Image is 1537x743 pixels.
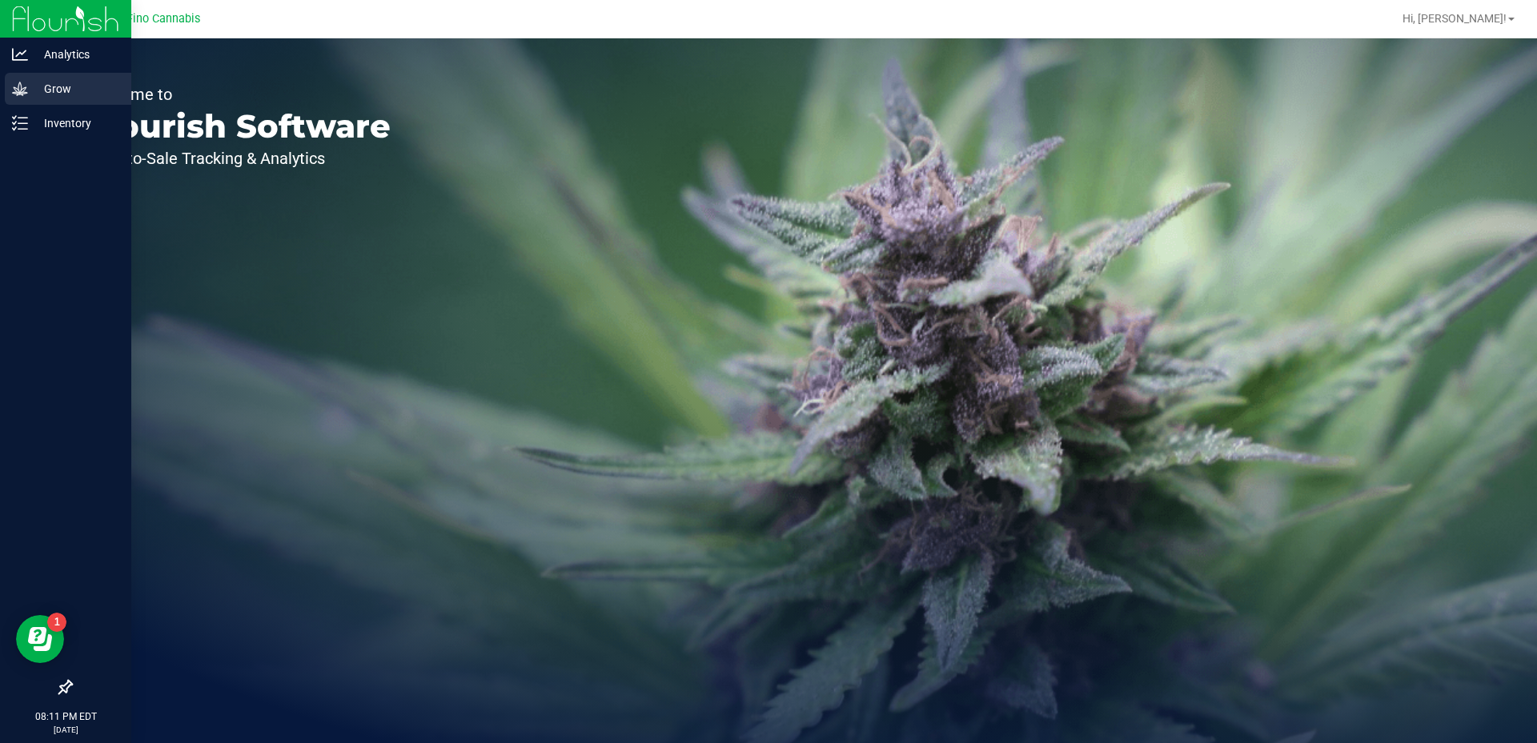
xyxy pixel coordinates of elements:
[86,86,391,102] p: Welcome to
[28,79,124,98] p: Grow
[1403,12,1507,25] span: Hi, [PERSON_NAME]!
[126,12,200,26] span: Fino Cannabis
[16,615,64,663] iframe: Resource center
[7,724,124,736] p: [DATE]
[12,46,28,62] inline-svg: Analytics
[28,114,124,133] p: Inventory
[12,115,28,131] inline-svg: Inventory
[28,45,124,64] p: Analytics
[47,613,66,632] iframe: Resource center unread badge
[86,110,391,142] p: Flourish Software
[12,81,28,97] inline-svg: Grow
[86,150,391,166] p: Seed-to-Sale Tracking & Analytics
[7,709,124,724] p: 08:11 PM EDT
